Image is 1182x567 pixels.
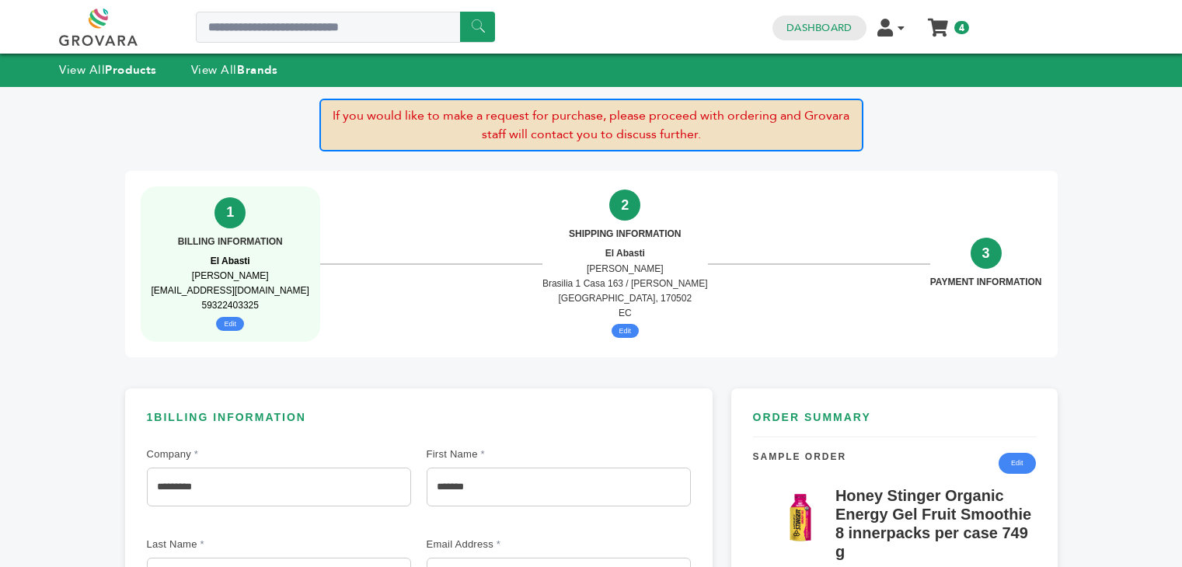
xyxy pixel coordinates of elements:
[835,486,1036,567] h5: Honey Stinger Organic Energy Gel Fruit Smoothie 8 innerpacks per case 749 g
[753,450,847,476] h4: Sample Order
[612,324,640,338] button: Edit
[147,537,256,553] label: Last Name
[999,453,1036,473] a: Edit
[196,12,495,43] input: Search a product or brand...
[147,410,691,437] h3: BILLING INFORMATION
[147,411,155,423] span: 1
[786,21,852,35] a: Dashboard
[214,197,246,228] div: 1
[59,62,157,78] a: View AllProducts
[427,447,535,463] label: First Name
[319,99,863,151] p: If you would like to make a request for purchase, please proceed with ordering and Grovara staff ...
[237,62,277,78] strong: Brands
[152,254,309,314] div: [PERSON_NAME] [EMAIL_ADDRESS][DOMAIN_NAME] 59322403325
[105,62,156,78] strong: Products
[930,275,1042,290] div: PAYMENT INFORMATION
[753,410,1036,438] h3: ORDER SUMMARY
[216,317,244,331] button: Edit
[427,537,535,553] label: Email Address
[191,62,278,78] a: View AllBrands
[569,227,681,242] div: SHIPPING INFORMATION
[178,235,283,249] div: BILLING INFORMATION
[147,447,256,463] label: Company
[211,256,250,266] strong: El Abasti
[609,190,640,221] div: 2
[954,21,969,34] span: 4
[542,246,708,321] div: [PERSON_NAME] Brasilia 1 Casa 163 / [PERSON_NAME] [GEOGRAPHIC_DATA], 170502 EC
[605,248,645,259] strong: El Abasti
[929,14,947,30] a: My Cart
[971,238,1002,269] div: 3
